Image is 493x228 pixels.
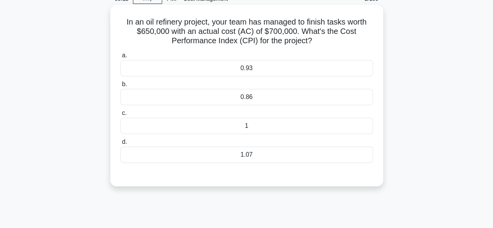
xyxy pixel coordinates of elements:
span: a. [122,52,127,58]
span: b. [122,81,127,87]
h5: In an oil refinery project, your team has managed to finish tasks worth $650,000 with an actual c... [120,17,374,46]
div: 1.07 [120,147,373,163]
span: d. [122,138,127,145]
div: 0.93 [120,60,373,76]
div: 0.86 [120,89,373,105]
span: c. [122,110,127,116]
div: 1 [120,118,373,134]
